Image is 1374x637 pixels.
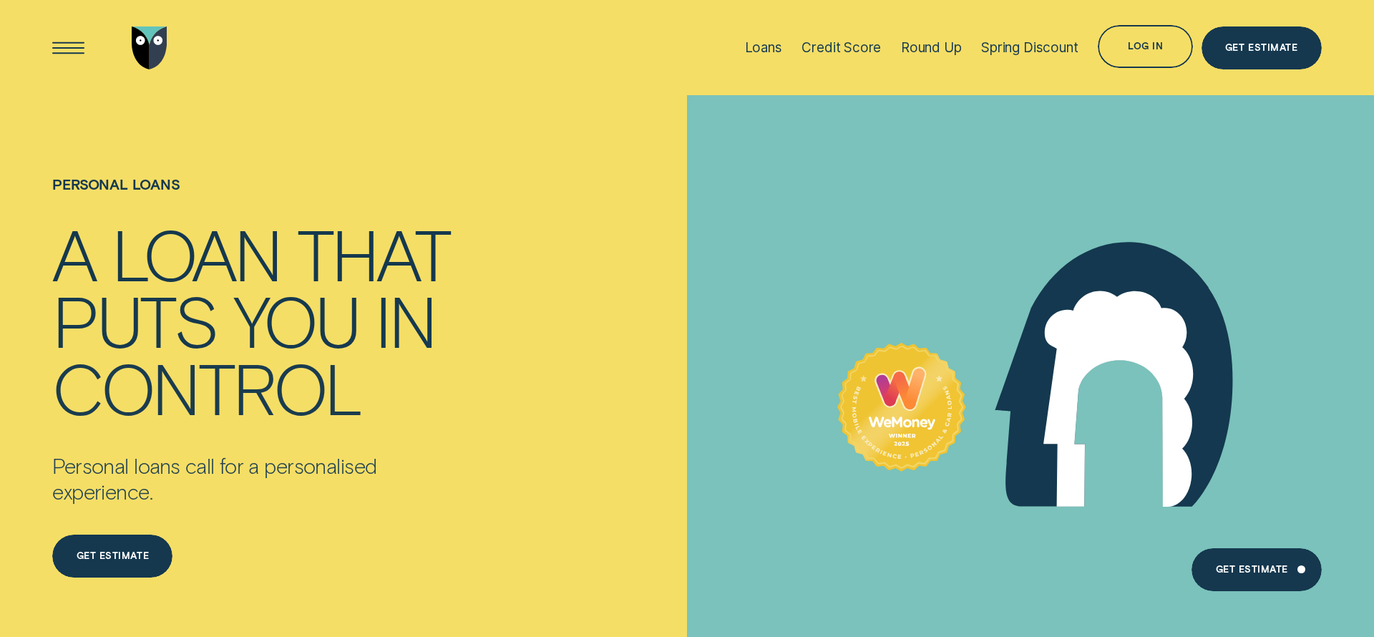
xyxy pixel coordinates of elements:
[132,26,167,69] img: Wisr
[745,39,782,56] div: Loans
[52,453,466,505] p: Personal loans call for a personalised experience.
[52,220,95,286] div: A
[52,535,172,578] a: Get estimate
[52,220,466,419] h4: A loan that puts you in control
[375,286,435,353] div: in
[1098,25,1193,68] button: Log in
[1202,26,1322,69] a: Get Estimate
[112,220,280,286] div: loan
[1192,548,1321,591] a: Get Estimate
[901,39,962,56] div: Round Up
[47,26,90,69] button: Open Menu
[233,286,359,353] div: you
[52,286,216,353] div: puts
[52,176,466,220] h1: Personal loans
[297,220,449,286] div: that
[801,39,881,56] div: Credit Score
[52,354,361,420] div: control
[981,39,1078,56] div: Spring Discount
